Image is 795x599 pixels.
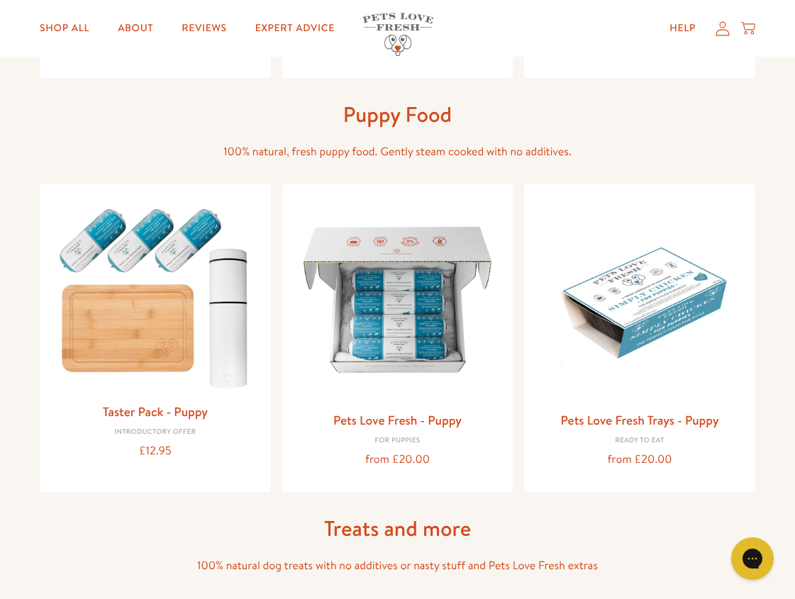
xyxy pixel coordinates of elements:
div: £12.95 [51,442,260,461]
span: 100% natural dog treats with no additives or nasty stuff and Pets Love Fresh extras [197,558,598,573]
iframe: Gorgias live chat messenger [724,532,781,585]
a: About [106,14,165,43]
a: Expert Advice [244,14,346,43]
img: Pets Love Fresh Trays - Puppy [535,196,744,404]
div: For puppies [294,437,502,445]
div: Ready to eat [535,437,744,445]
div: Introductory Offer [51,428,260,437]
a: Reviews [170,14,238,43]
img: Pets Love Fresh - Puppy [294,196,502,404]
a: Help [658,14,707,43]
h1: Puppy Food [170,101,624,128]
a: Shop All [28,14,101,43]
a: Taster Pack - Puppy [103,403,208,420]
div: from £20.00 [294,450,502,469]
img: Pets Love Fresh [362,13,433,56]
a: Pets Love Fresh - Puppy [333,411,462,429]
div: from £20.00 [535,450,744,469]
img: Taster Pack - Puppy [51,196,260,396]
a: Pets Love Fresh Trays - Puppy [561,411,719,429]
h1: Treats and more [170,515,624,542]
span: 100% natural, fresh puppy food. Gently steam cooked with no additives. [223,144,572,159]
